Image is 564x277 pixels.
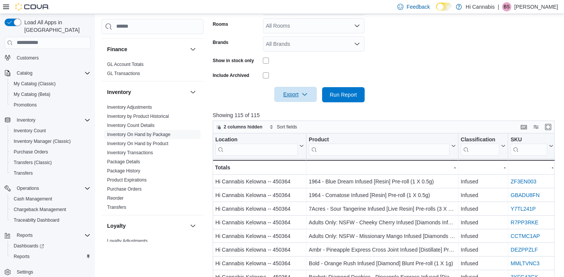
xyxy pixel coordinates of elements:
span: Inventory [14,116,90,125]
div: Infused [461,177,506,186]
span: Traceabilty Dashboard [11,216,90,225]
div: Hi Cannabis Kelowna -- 450364 [215,177,304,186]
label: Include Archived [213,72,249,78]
span: Reports [11,252,90,261]
button: Display options [531,122,540,131]
a: My Catalog (Classic) [11,79,59,88]
span: Customers [14,53,90,63]
span: Feedback [406,3,430,11]
span: Cash Management [14,196,52,202]
button: Loyalty [107,222,187,230]
div: Classification [461,136,499,143]
span: Transfers (Classic) [14,160,52,166]
button: Classification [461,136,506,155]
a: Dashboards [8,241,93,251]
span: Reorder [107,195,123,201]
button: Inventory Count [8,125,93,136]
a: CCTMC1AP [510,233,540,239]
div: Hi Cannabis Kelowna -- 450364 [215,204,304,213]
button: Operations [14,184,42,193]
div: Ambr - Pineapple Express Cross Joint Infused [Distillate] Pre-rolls (1 X 1.5g) [309,245,456,254]
span: Product Expirations [107,177,147,183]
span: Purchase Orders [11,147,90,156]
span: Inventory Manager (Classic) [11,137,90,146]
button: Customers [2,52,93,63]
span: GL Account Totals [107,61,144,67]
span: Inventory Manager (Classic) [14,138,71,144]
a: Product Expirations [107,177,147,183]
div: Infused [461,191,506,200]
span: My Catalog (Beta) [14,91,51,97]
a: R7PP3RKE [510,219,538,225]
span: Inventory by Product Historical [107,113,169,119]
button: Inventory [2,115,93,125]
button: Sort fields [266,122,300,131]
a: Dashboards [11,241,47,250]
button: Inventory [188,88,197,97]
span: Package History [107,168,140,174]
a: Loyalty Adjustments [107,238,148,244]
span: Settings [17,269,33,275]
span: Reports [17,232,33,238]
a: Inventory by Product Historical [107,114,169,119]
div: Infused [461,245,506,254]
img: Cova [15,3,49,11]
div: Infused [461,259,506,268]
div: Brandon Shevel [502,2,511,11]
button: SKU [510,136,553,155]
h3: Loyalty [107,222,126,230]
button: Operations [2,183,93,194]
div: Classification [461,136,499,155]
a: Promotions [11,100,40,110]
button: Catalog [14,69,35,78]
div: Hi Cannabis Kelowna -- 450364 [215,218,304,227]
a: Reports [11,252,33,261]
span: Inventory Transactions [107,150,153,156]
a: ZF3EN003 [510,178,536,185]
div: Location [215,136,298,143]
span: Run Report [330,91,357,99]
span: Reports [14,231,90,240]
div: - [461,163,506,172]
button: Transfers (Classic) [8,157,93,168]
a: Inventory Count Details [107,123,155,128]
a: Package Details [107,159,140,164]
p: [PERSON_NAME] [514,2,558,11]
button: Reports [14,231,36,240]
a: Y7TL241P [510,206,536,212]
label: Rooms [213,21,228,27]
button: Inventory [107,88,187,96]
a: Settings [14,268,36,277]
a: Transfers [107,205,126,210]
button: Run Report [322,87,365,102]
button: My Catalog (Beta) [8,89,93,100]
a: Transfers [11,169,36,178]
a: GL Account Totals [107,62,144,67]
div: Bold - Orange Rush Infused [Diamond] Blunt Pre-roll (1 X 1g) [309,259,456,268]
a: GBADU8FN [510,192,539,198]
span: Transfers [14,170,33,176]
span: Operations [17,185,39,191]
div: Hi Cannabis Kelowna -- 450364 [215,232,304,241]
div: Loyalty [101,236,204,258]
div: 7Acres - Sour Tangerine Infused [Live Resin] Pre-rolls (3 X 0.5g) [309,204,456,213]
span: Transfers [11,169,90,178]
input: Dark Mode [436,3,452,11]
span: My Catalog (Classic) [11,79,90,88]
button: My Catalog (Classic) [8,78,93,89]
button: Location [215,136,304,155]
span: Load All Apps in [GEOGRAPHIC_DATA] [21,19,90,34]
button: Inventory [14,116,38,125]
h3: Finance [107,45,127,53]
button: Purchase Orders [8,147,93,157]
button: Catalog [2,68,93,78]
div: Finance [101,60,204,81]
a: Inventory Count [11,126,49,135]
div: Infused [461,232,506,241]
div: Infused [461,218,506,227]
button: Traceabilty Dashboard [8,215,93,225]
span: Dashboards [14,243,44,249]
div: SKU [510,136,547,143]
a: Transfers (Classic) [11,158,55,167]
